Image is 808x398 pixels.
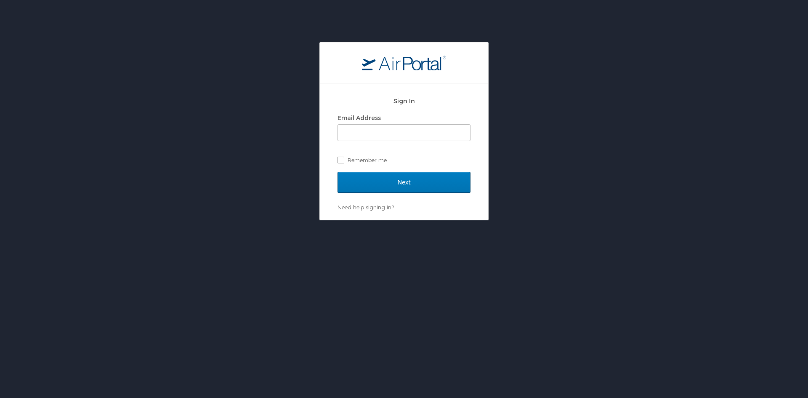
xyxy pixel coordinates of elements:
label: Email Address [338,114,381,121]
img: logo [362,55,446,70]
a: Need help signing in? [338,204,394,211]
input: Next [338,172,470,193]
label: Remember me [338,154,470,166]
h2: Sign In [338,96,470,106]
